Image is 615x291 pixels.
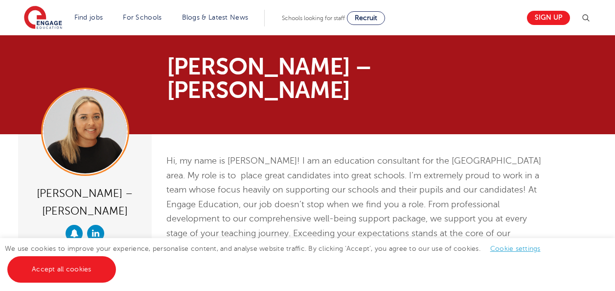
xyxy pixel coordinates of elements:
[25,183,144,220] div: [PERSON_NAME] – [PERSON_NAME]
[182,14,249,21] a: Blogs & Latest News
[490,245,541,252] a: Cookie settings
[5,245,550,273] span: We use cookies to improve your experience, personalise content, and analyse website traffic. By c...
[24,6,62,30] img: Engage Education
[347,11,385,25] a: Recruit
[7,256,116,283] a: Accept all cookies
[166,156,541,252] span: Hi, my name is [PERSON_NAME]! I am an education consultant for the [GEOGRAPHIC_DATA] area. My rol...
[355,14,377,22] span: Recruit
[167,55,399,102] h1: [PERSON_NAME] – [PERSON_NAME]
[282,15,345,22] span: Schools looking for staff
[123,14,161,21] a: For Schools
[74,14,103,21] a: Find jobs
[527,11,570,25] a: Sign up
